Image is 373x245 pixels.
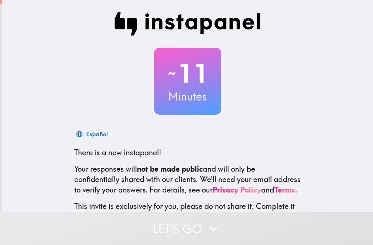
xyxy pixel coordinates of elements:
[74,127,111,141] button: Español
[274,185,295,194] a: Terms
[154,89,221,104] h3: Minutes
[154,58,221,89] h2: 11
[74,164,301,195] p: Your responses will and will only be confidentially shared with our clients. We'll need your emai...
[213,185,261,194] a: Privacy Policy
[74,148,161,157] span: There is a new instapanel!
[86,129,108,139] div: Español
[115,12,261,36] img: Instapanel
[167,62,177,85] span: ~
[74,201,301,222] p: This invite is exclusively for you, please do not share it. Complete it soon because spots are li...
[137,164,203,174] b: not be made public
